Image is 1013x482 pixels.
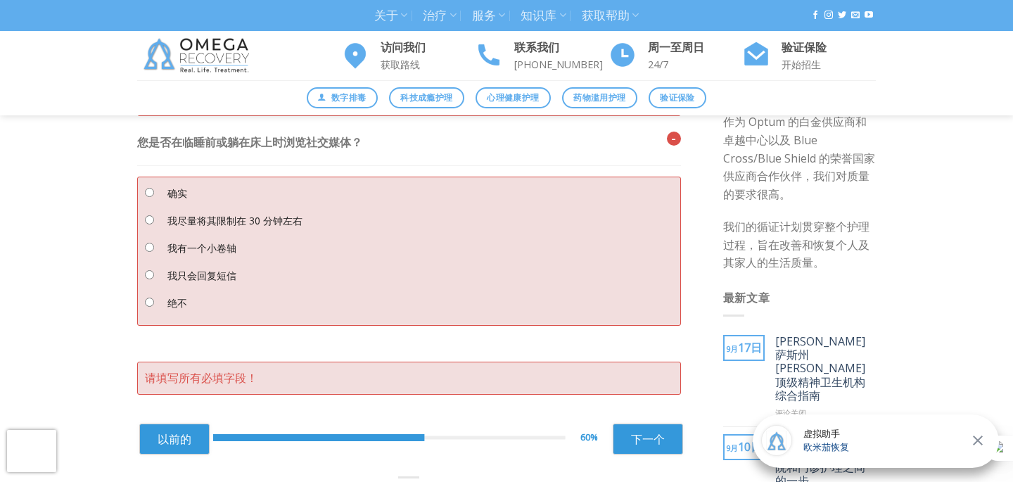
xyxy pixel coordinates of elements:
font: 开始招生 [782,58,821,71]
iframe: 验证码 [7,430,56,472]
font: 科技成瘾护理 [400,91,452,103]
font: 您是否在临睡前或躺在床上时浏览社交媒体？ [137,134,362,150]
a: 在 Instagram 上关注 [824,11,833,20]
font: 验证保险 [782,40,827,54]
a: 关于 [374,3,407,29]
font: 获取帮助 [582,8,630,23]
a: 获取帮助 [582,3,639,29]
font: 请填写所有必填字段！ [145,370,257,386]
font: 周一至周日 [648,40,704,54]
a: 数字排毒 [307,87,378,108]
font: [PHONE_NUMBER] [514,58,603,71]
a: 给我们发送电子邮件 [851,11,860,20]
font: 获取路线 [381,58,420,71]
a: 以前的 [139,424,210,455]
font: 数字排毒 [331,91,366,103]
a: [PERSON_NAME]萨斯州[PERSON_NAME]顶级精神卫生机构综合指南 [775,335,877,402]
a: 联系我们 [PHONE_NUMBER] [475,39,609,73]
a: 知识库 [521,3,566,29]
img: 欧米茄恢复 [137,31,260,80]
a: 在 Twitter 上关注 [838,11,846,20]
a: 验证保险 开始招生 [742,39,876,73]
a: 治疗 [423,3,456,29]
font: 最新文章 [723,290,770,305]
font: 以前的 [158,431,191,447]
font: 60% [580,431,598,443]
font: 药物滥用护理 [573,91,625,103]
a: 在 Facebook 上关注 [811,11,820,20]
font: 心理健康护理 [487,91,539,103]
font: 评论关闭 [775,407,806,418]
font: 服务 [472,8,496,23]
font: 访问我们 [381,40,426,54]
font: 联系我们 [514,40,559,54]
font: 我尽量将其限制在 30 分钟左右 [167,214,302,227]
font: 知识库 [521,8,556,23]
font: 绝不 [167,296,187,310]
a: 药物滥用护理 [562,87,637,108]
a: 科技成瘾护理 [389,87,464,108]
a: 在 YouTube 上关注 [865,11,873,20]
font: 我只会回复短信 [167,269,236,282]
font: 验证保险 [660,91,694,103]
font: 治疗 [423,8,447,23]
font: 作为 Optum 的白金供应商和卓越中心以及 Blue Cross/Blue Shield 的荣誉国家供应商合作伙伴，我们对质量的要求很高。 [723,114,875,201]
a: 心理健康护理 [476,87,551,108]
font: 我有一个小卷轴 [167,241,236,255]
a: 访问我们 获取路线 [341,39,475,73]
font: 确实 [167,186,187,200]
a: 验证保险 [649,87,706,108]
font: [PERSON_NAME]萨斯州[PERSON_NAME]顶级精神卫生机构综合指南 [775,334,865,403]
a: 下一个 [613,424,683,455]
font: 下一个 [631,431,665,447]
font: 关于 [374,8,398,23]
font: 24/7 [648,58,668,71]
a: 服务 [472,3,505,29]
font: 我们的循证计划贯穿整个护理过程，旨在改善和恢复个人及其家人的生活质量。 [723,219,869,270]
